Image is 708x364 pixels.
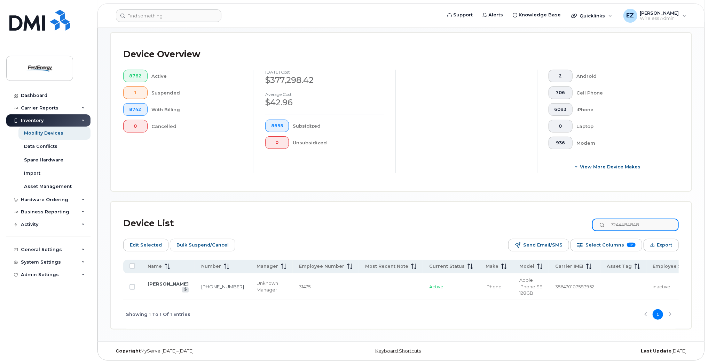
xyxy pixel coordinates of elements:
[176,240,229,250] span: Bulk Suspend/Cancel
[429,284,443,289] span: Active
[508,239,569,251] button: Send Email/SMS
[453,12,473,18] span: Support
[592,219,679,231] input: Search Device List ...
[519,277,542,296] span: Apple iPhone SE 128GB
[123,120,148,132] button: 0
[519,263,534,270] span: Model
[523,240,563,250] span: Send Email/SMS
[580,164,641,170] span: View More Device Makes
[580,13,605,18] span: Quicklinks
[152,70,243,82] div: Active
[478,8,508,22] a: Alerts
[577,120,668,132] div: Laptop
[271,123,283,129] span: 8695
[640,16,679,21] span: Wireless Admin
[123,86,148,99] button: 1
[653,309,663,320] button: Page 1
[265,70,384,74] h4: [DATE] cost
[152,86,243,99] div: Suspended
[554,123,567,129] span: 0
[554,90,567,96] span: 706
[293,136,385,149] div: Unsubsidized
[627,243,636,247] span: 17
[116,348,141,354] strong: Copyright
[123,45,200,63] div: Device Overview
[653,284,670,289] span: inactive
[549,103,573,116] button: 6093
[123,239,168,251] button: Edit Selected
[653,263,693,270] span: Employee Status
[508,8,566,22] a: Knowledge Base
[110,348,304,354] div: MyServe [DATE]–[DATE]
[442,8,478,22] a: Support
[123,214,174,233] div: Device List
[549,86,573,99] button: 706
[257,263,278,270] span: Manager
[152,103,243,116] div: With Billing
[429,263,465,270] span: Current Status
[265,136,289,149] button: 0
[644,239,679,251] button: Export
[640,10,679,16] span: [PERSON_NAME]
[129,90,142,96] span: 1
[299,284,310,289] span: 31475
[554,140,567,146] span: 936
[555,284,594,289] span: 356470107583952
[201,284,244,289] a: [PHONE_NUMBER]
[116,9,221,22] input: Find something...
[577,70,668,82] div: Android
[555,263,583,270] span: Carrier IMEI
[554,107,567,112] span: 6093
[549,160,668,173] button: View More Device Makes
[549,137,573,149] button: 936
[619,9,691,23] div: Eric Zonca
[129,107,142,112] span: 8742
[549,70,573,82] button: 2
[152,120,243,132] div: Cancelled
[265,92,384,97] h4: Average cost
[554,73,567,79] span: 2
[641,348,671,354] strong: Last Update
[170,239,235,251] button: Bulk Suspend/Cancel
[657,240,672,250] span: Export
[577,137,668,149] div: Modem
[486,284,502,289] span: iPhone
[577,86,668,99] div: Cell Phone
[129,73,142,79] span: 8782
[201,263,221,270] span: Number
[566,9,617,23] div: Quicklinks
[123,70,148,82] button: 8782
[498,348,692,354] div: [DATE]
[627,12,634,20] span: EZ
[375,348,421,354] a: Keyboard Shortcuts
[577,103,668,116] div: iPhone
[519,12,561,18] span: Knowledge Base
[571,239,642,251] button: Select Columns 17
[265,97,384,108] div: $42.96
[123,103,148,116] button: 8742
[130,240,162,250] span: Edit Selected
[265,74,384,86] div: $377,298.42
[607,263,632,270] span: Asset Tag
[129,123,142,129] span: 0
[678,334,703,359] iframe: Messenger Launcher
[148,263,162,270] span: Name
[182,287,189,293] a: View Last Bill
[271,140,283,145] span: 0
[265,120,289,132] button: 8695
[257,280,286,293] div: Unknown Manager
[299,263,344,270] span: Employee Number
[488,12,503,18] span: Alerts
[365,263,408,270] span: Most Recent Note
[549,120,573,132] button: 0
[486,263,498,270] span: Make
[585,240,624,250] span: Select Columns
[148,281,189,287] a: [PERSON_NAME]
[293,120,385,132] div: Subsidized
[126,309,190,320] span: Showing 1 To 1 Of 1 Entries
